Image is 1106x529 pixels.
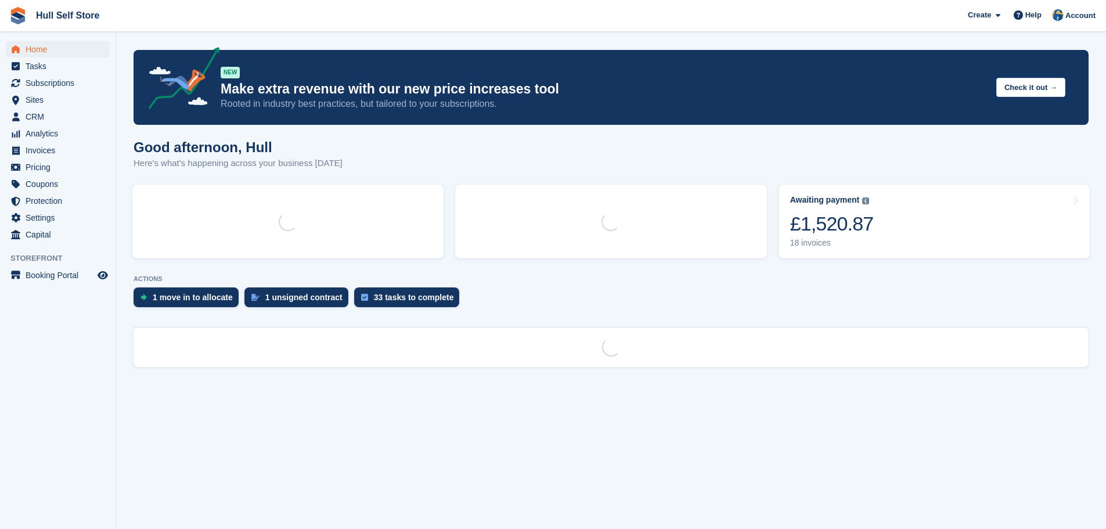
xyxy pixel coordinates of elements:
a: menu [6,267,110,283]
span: Settings [26,210,95,226]
span: Account [1065,10,1096,21]
span: Capital [26,226,95,243]
a: menu [6,226,110,243]
a: menu [6,176,110,192]
span: Protection [26,193,95,209]
a: menu [6,159,110,175]
img: contract_signature_icon-13c848040528278c33f63329250d36e43548de30e8caae1d1a13099fd9432cc5.svg [251,294,260,301]
a: menu [6,75,110,91]
img: stora-icon-8386f47178a22dfd0bd8f6a31ec36ba5ce8667c1dd55bd0f319d3a0aa187defe.svg [9,7,27,24]
a: 1 unsigned contract [244,287,354,313]
a: menu [6,193,110,209]
div: 33 tasks to complete [374,293,454,302]
a: menu [6,210,110,226]
span: Analytics [26,125,95,142]
span: Create [968,9,991,21]
p: Rooted in industry best practices, but tailored to your subscriptions. [221,98,987,110]
div: 1 move in to allocate [153,293,233,302]
a: 1 move in to allocate [134,287,244,313]
div: £1,520.87 [790,212,874,236]
div: 1 unsigned contract [265,293,343,302]
h1: Good afternoon, Hull [134,139,343,155]
img: icon-info-grey-7440780725fd019a000dd9b08b2336e03edf1995a4989e88bcd33f0948082b44.svg [862,197,869,204]
span: Pricing [26,159,95,175]
div: NEW [221,67,240,78]
img: task-75834270c22a3079a89374b754ae025e5fb1db73e45f91037f5363f120a921f8.svg [361,294,368,301]
span: Subscriptions [26,75,95,91]
span: Help [1025,9,1042,21]
img: price-adjustments-announcement-icon-8257ccfd72463d97f412b2fc003d46551f7dbcb40ab6d574587a9cd5c0d94... [139,47,220,113]
span: Invoices [26,142,95,159]
span: Home [26,41,95,57]
a: menu [6,109,110,125]
button: Check it out → [996,78,1065,97]
img: move_ins_to_allocate_icon-fdf77a2bb77ea45bf5b3d319d69a93e2d87916cf1d5bf7949dd705db3b84f3ca.svg [140,294,147,301]
div: 18 invoices [790,238,874,248]
a: menu [6,41,110,57]
span: Booking Portal [26,267,95,283]
p: Here's what's happening across your business [DATE] [134,157,343,170]
a: 33 tasks to complete [354,287,466,313]
p: Make extra revenue with our new price increases tool [221,81,987,98]
a: Awaiting payment £1,520.87 18 invoices [779,185,1090,258]
a: menu [6,142,110,159]
a: menu [6,58,110,74]
span: Storefront [10,253,116,264]
span: Sites [26,92,95,108]
a: menu [6,125,110,142]
span: Coupons [26,176,95,192]
div: Awaiting payment [790,195,860,205]
a: Preview store [96,268,110,282]
span: CRM [26,109,95,125]
img: Hull Self Store [1052,9,1064,21]
p: ACTIONS [134,275,1089,283]
a: Hull Self Store [31,6,104,25]
span: Tasks [26,58,95,74]
a: menu [6,92,110,108]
